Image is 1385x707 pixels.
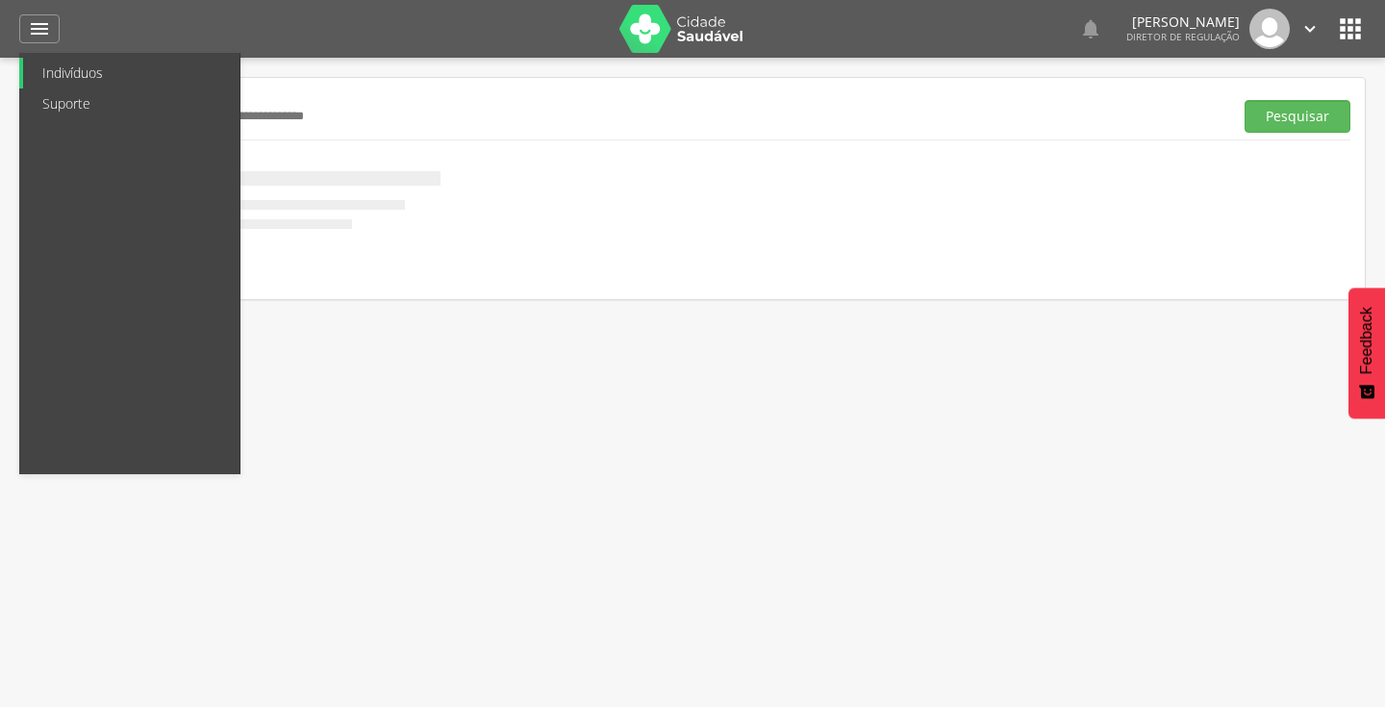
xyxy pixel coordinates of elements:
i:  [1299,18,1321,39]
span: Feedback [1358,307,1375,374]
a:  [1079,9,1102,49]
button: Pesquisar [1245,100,1350,133]
a:  [1299,9,1321,49]
span: Diretor de regulação [1126,30,1240,43]
a: Indivíduos [23,58,239,88]
i:  [1079,17,1102,40]
i:  [28,17,51,40]
a:  [19,14,60,43]
button: Feedback - Mostrar pesquisa [1348,288,1385,418]
a: Suporte [23,88,239,119]
i:  [1335,13,1366,44]
p: [PERSON_NAME] [1126,15,1240,29]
